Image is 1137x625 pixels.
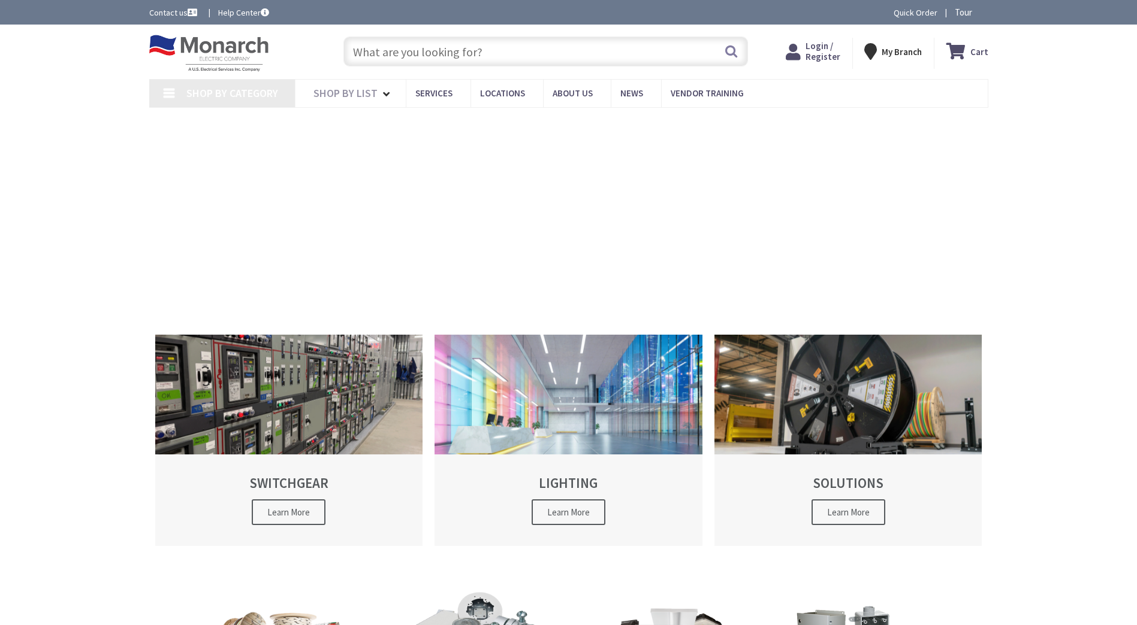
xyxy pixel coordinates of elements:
strong: Cart [970,41,988,62]
a: Contact us [149,7,200,19]
span: Shop By List [313,86,378,100]
a: Quick Order [894,7,937,19]
span: Learn More [812,499,885,525]
span: Learn More [532,499,605,525]
a: Help Center [218,7,269,19]
a: SWITCHGEAR Learn More [155,335,423,546]
div: My Branch [864,41,922,62]
input: What are you looking for? [343,37,748,66]
span: Learn More [252,499,325,525]
a: SOLUTIONS Learn More [714,335,982,546]
a: LIGHTING Learn More [435,335,702,546]
a: Login / Register [786,41,840,62]
span: Tour [955,7,985,18]
span: Vendor Training [671,87,744,99]
span: News [620,87,643,99]
span: Services [415,87,453,99]
span: About Us [553,87,593,99]
h2: SOLUTIONS [735,475,961,490]
img: Monarch Electric Company [149,35,269,72]
strong: My Branch [882,46,922,57]
span: Locations [480,87,525,99]
span: Login / Register [806,40,840,62]
h2: SWITCHGEAR [176,475,402,490]
h2: LIGHTING [456,475,681,490]
a: Cart [946,41,988,62]
span: Shop By Category [186,86,278,100]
